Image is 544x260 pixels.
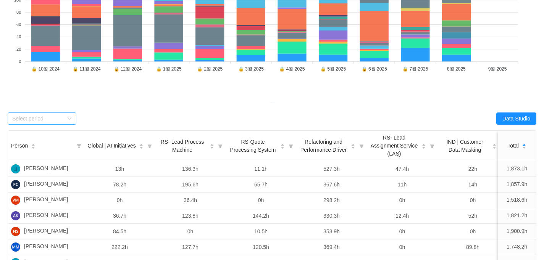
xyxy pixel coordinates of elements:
td: 136.3h [155,161,226,177]
td: 1,748.2h [498,239,536,255]
i: icon: caret-down [492,146,497,148]
td: 0h [367,193,437,208]
div: Sort [421,143,426,148]
td: 36.4h [155,193,226,208]
span: [PERSON_NAME] [24,180,68,189]
tspan: 🔒 10월 2024 [31,66,60,72]
i: icon: caret-down [139,146,143,148]
tspan: 🔒 11월 2024 [73,66,101,72]
td: 36.7h [84,208,155,224]
span: IND | Customer Data Masking [441,138,489,154]
span: RS- Lead Assignment Service (LAS) [370,134,418,158]
i: icon: filter [497,131,508,161]
td: 12.4h [367,208,437,224]
i: icon: caret-up [422,143,426,145]
i: icon: caret-down [351,146,355,148]
td: 22h [437,161,508,177]
tspan: 80 [16,10,21,14]
i: icon: caret-up [351,143,355,145]
i: icon: caret-down [281,146,285,148]
tspan: 40 [16,34,21,39]
td: 78.2h [84,177,155,193]
td: 222.2h [84,239,155,255]
tspan: 🔒 2월 2025 [197,66,223,72]
tspan: 🔒 5월 2025 [320,66,346,72]
tspan: 🔒 6월 2025 [362,66,387,72]
i: icon: caret-up [522,143,526,145]
tspan: 9월 2025 [488,66,507,72]
span: RS- Lead Process Machine [158,138,207,154]
tspan: 8월 2025 [447,66,466,72]
tspan: 0 [19,59,21,64]
i: icon: filter [74,131,84,161]
div: Sort [139,143,144,148]
button: Data Studio [496,112,536,125]
td: 13h [84,161,155,177]
img: JJ [11,164,20,173]
tspan: 🔒 1월 2025 [156,66,182,72]
span: [PERSON_NAME] [24,196,68,205]
tspan: 🔒 3월 2025 [238,66,264,72]
img: VM [11,196,20,205]
i: icon: caret-up [281,143,285,145]
div: Sort [522,143,526,148]
td: 1,857.9h [498,177,536,193]
i: icon: caret-up [31,143,36,145]
span: Refactoring and Performance Driver [299,138,348,154]
i: icon: caret-down [422,146,426,148]
td: 65.7h [226,177,296,193]
i: icon: caret-up [139,143,143,145]
tspan: 🔒 7월 2025 [402,66,428,72]
td: 0h [155,224,226,239]
img: AK [11,211,20,220]
td: 195.6h [155,177,226,193]
td: 353.9h [296,224,367,239]
i: icon: caret-down [522,146,526,148]
div: Sort [31,143,36,148]
td: 369.4h [296,239,367,255]
td: 47.4h [367,161,437,177]
td: 120.5h [226,239,296,255]
td: 10.5h [226,224,296,239]
td: 14h [437,177,508,193]
img: PC [11,180,20,189]
td: 11.1h [226,161,296,177]
span: RS-Quote Processing System [229,138,277,154]
td: 0h [437,224,508,239]
i: icon: down [67,116,72,122]
i: icon: caret-up [492,143,497,145]
td: 367.6h [296,177,367,193]
img: NS [11,227,20,236]
div: Sort [210,143,214,148]
i: icon: filter [286,131,296,161]
i: icon: filter [144,131,155,161]
span: Global | AI Initiatives [87,142,136,150]
i: icon: caret-down [210,146,214,148]
div: Sort [351,143,355,148]
div: Sort [492,143,497,148]
div: Select period [12,115,63,122]
td: 84.5h [84,224,155,239]
tspan: 20 [16,47,21,51]
td: 89.8h [437,239,508,255]
i: icon: filter [427,131,437,161]
span: [PERSON_NAME] [24,227,68,236]
span: [PERSON_NAME] [24,242,68,252]
i: icon: filter [215,131,226,161]
td: 123.8h [155,208,226,224]
span: [PERSON_NAME] [24,211,68,220]
tspan: 🔒 12월 2024 [114,66,142,72]
td: 11h [367,177,437,193]
td: 527.3h [296,161,367,177]
td: 0h [226,193,296,208]
td: 0h [367,224,437,239]
td: 1,900.9h [498,224,536,239]
td: 330.3h [296,208,367,224]
td: 1,821.2h [498,208,536,224]
span: Person [11,142,28,150]
i: icon: filter [356,131,367,161]
td: 0h [367,239,437,255]
tspan: 🔒 4월 2025 [279,66,305,72]
div: Sort [280,143,285,148]
span: Total [507,142,519,150]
